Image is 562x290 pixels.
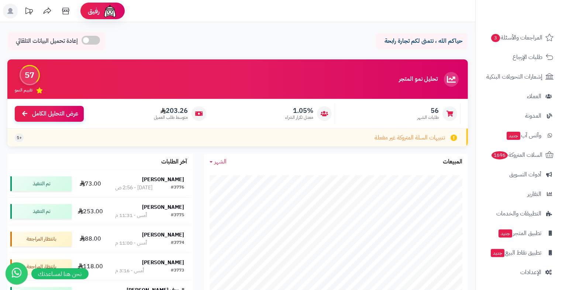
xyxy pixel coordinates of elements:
[88,7,100,15] span: رفيق
[142,176,185,183] strong: [PERSON_NAME]
[480,146,558,164] a: السلات المتروكة1696
[486,72,542,82] span: إشعارات التحويلات البنكية
[525,111,541,121] span: المدونة
[115,267,144,275] div: أمس - 3:16 م
[142,231,185,239] strong: [PERSON_NAME]
[480,263,558,281] a: الإعدادات
[480,244,558,262] a: تطبيق نقاط البيعجديد
[75,225,107,253] td: 88.00
[480,224,558,242] a: تطبيق المتجرجديد
[480,185,558,203] a: التقارير
[527,189,541,199] span: التقارير
[154,107,188,115] span: 203.26
[10,259,72,274] div: بانتظار المراجعة
[527,91,541,101] span: العملاء
[210,158,227,166] a: الشهر
[10,176,72,191] div: تم التنفيذ
[15,87,32,93] span: تقييم النمو
[480,107,558,125] a: المدونة
[506,130,541,141] span: وآتس آب
[75,253,107,280] td: 118.00
[32,110,78,118] span: عرض التحليل الكامل
[491,249,504,257] span: جديد
[399,76,438,83] h3: تحليل نمو المتجر
[381,37,462,45] p: حياكم الله ، نتمنى لكم تجارة رابحة
[499,229,512,238] span: جديد
[171,184,185,191] div: #3776
[285,107,313,115] span: 1.05%
[417,107,439,115] span: 56
[20,4,38,20] a: تحديثات المنصة
[10,204,72,219] div: تم التنفيذ
[171,267,185,275] div: #3773
[162,159,187,165] h3: آخر الطلبات
[480,127,558,144] a: وآتس آبجديد
[375,134,445,142] span: تنبيهات السلة المتروكة غير مفعلة
[417,114,439,121] span: طلبات الشهر
[75,170,107,197] td: 73.00
[215,157,227,166] span: الشهر
[490,32,542,43] span: المراجعات والأسئلة
[480,205,558,222] a: التطبيقات والخدمات
[513,52,542,62] span: طلبات الإرجاع
[496,208,541,219] span: التطبيقات والخدمات
[142,203,185,211] strong: [PERSON_NAME]
[115,212,147,219] div: أمس - 11:31 م
[171,212,185,219] div: #3775
[492,151,508,159] span: 1696
[142,259,185,266] strong: [PERSON_NAME]
[509,169,541,180] span: أدوات التسويق
[512,18,555,34] img: logo-2.png
[480,87,558,105] a: العملاء
[115,184,152,191] div: [DATE] - 2:56 ص
[507,132,520,140] span: جديد
[520,267,541,277] span: الإعدادات
[491,34,500,42] span: 3
[103,4,117,18] img: ai-face.png
[75,198,107,225] td: 253.00
[490,248,541,258] span: تطبيق نقاط البيع
[480,166,558,183] a: أدوات التسويق
[17,135,22,141] span: +1
[16,37,78,45] span: إعادة تحميل البيانات التلقائي
[480,29,558,46] a: المراجعات والأسئلة3
[480,48,558,66] a: طلبات الإرجاع
[285,114,313,121] span: معدل تكرار الشراء
[443,159,462,165] h3: المبيعات
[498,228,541,238] span: تطبيق المتجر
[171,239,185,247] div: #3774
[115,239,147,247] div: أمس - 11:00 م
[480,68,558,86] a: إشعارات التحويلات البنكية
[10,232,72,246] div: بانتظار المراجعة
[15,106,84,122] a: عرض التحليل الكامل
[491,150,542,160] span: السلات المتروكة
[154,114,188,121] span: متوسط طلب العميل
